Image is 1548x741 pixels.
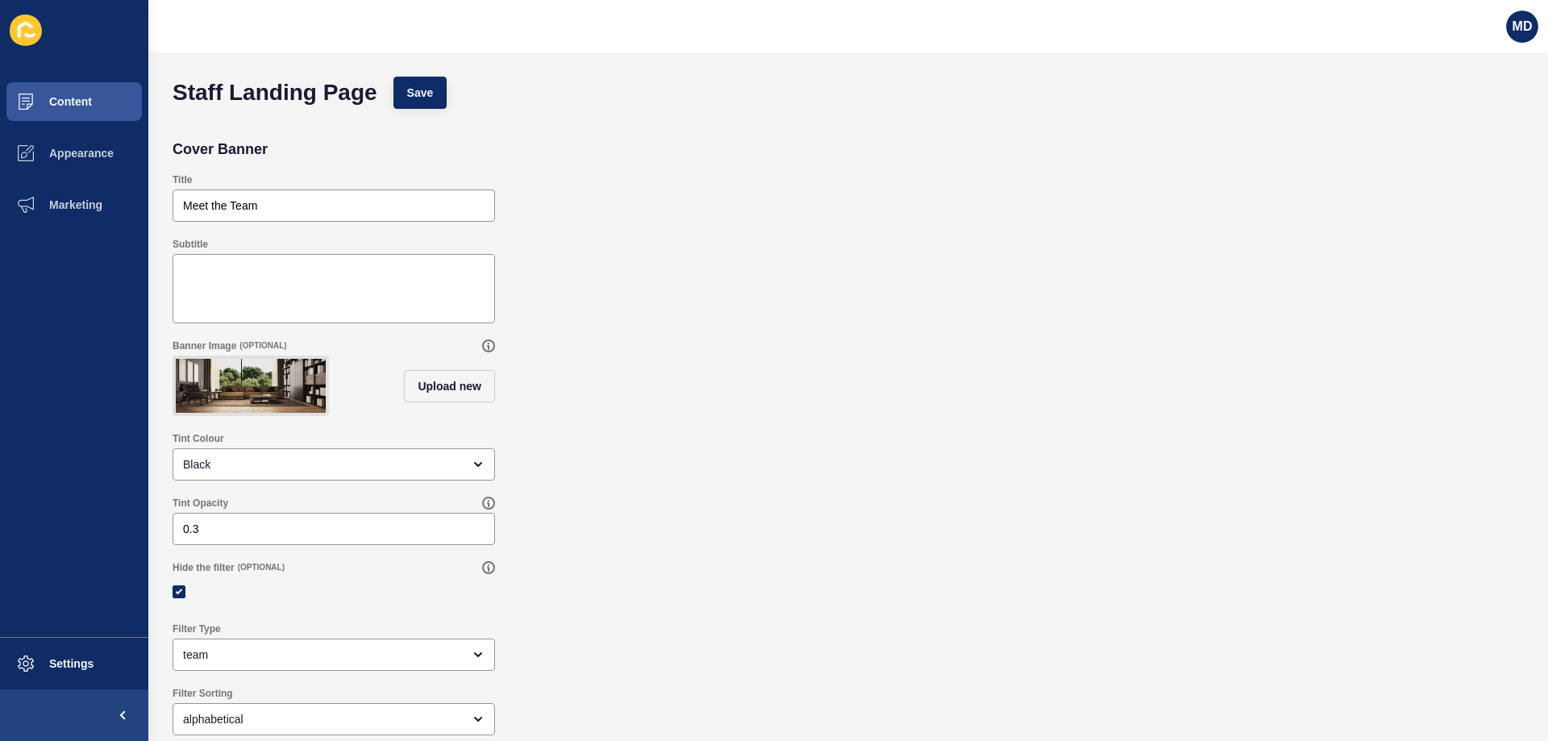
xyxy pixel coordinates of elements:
label: Hide the filter [173,561,235,574]
label: Banner Image [173,339,236,352]
span: MD [1513,19,1533,35]
button: Upload new [404,370,495,402]
label: Tint Colour [173,432,224,445]
label: Title [173,173,192,186]
label: Filter Sorting [173,687,233,700]
button: Save [393,77,447,109]
span: (OPTIONAL) [239,340,286,352]
div: open menu [173,703,495,735]
span: Save [407,85,434,101]
span: Upload new [418,378,481,394]
div: open menu [173,448,495,481]
div: open menu [173,639,495,671]
h2: Cover Banner [173,141,268,157]
h1: Staff Landing Page [173,85,377,101]
img: 2ee05f7ea6c5fb8b0be475788055cb78.jpg [176,359,326,413]
label: Filter Type [173,622,221,635]
label: Tint Opacity [173,497,228,510]
span: (OPTIONAL) [238,562,285,573]
label: Subtitle [173,238,208,251]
